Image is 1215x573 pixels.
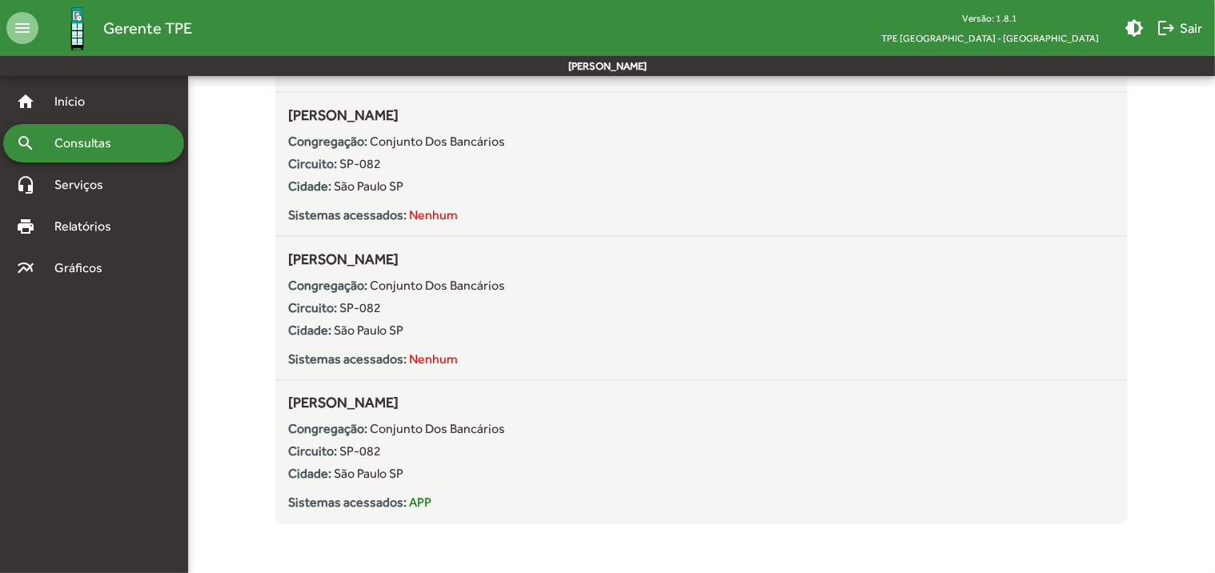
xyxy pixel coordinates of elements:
[288,250,399,267] span: [PERSON_NAME]
[1157,18,1176,38] mat-icon: logout
[45,175,125,194] span: Serviços
[334,323,403,338] span: São Paulo SP
[288,444,337,459] strong: Circuito:
[16,258,35,278] mat-icon: multiline_chart
[1150,14,1209,42] button: Sair
[6,12,38,44] mat-icon: menu
[409,207,458,222] span: Nenhum
[288,156,337,171] strong: Circuito:
[339,444,381,459] span: SP-082
[334,467,403,482] span: São Paulo SP
[334,178,403,194] span: São Paulo SP
[288,134,367,149] strong: Congregação:
[868,28,1112,48] span: TPE [GEOGRAPHIC_DATA] - [GEOGRAPHIC_DATA]
[16,175,35,194] mat-icon: headset_mic
[1157,14,1202,42] span: Sair
[288,278,367,293] strong: Congregação:
[45,258,124,278] span: Gráficos
[288,207,407,222] strong: Sistemas acessados:
[370,134,505,149] span: Conjunto Dos Bancários
[370,422,505,437] span: Conjunto Dos Bancários
[339,300,381,315] span: SP-082
[288,422,367,437] strong: Congregação:
[51,2,103,54] img: Logo
[288,323,331,338] strong: Cidade:
[45,92,108,111] span: Início
[288,395,399,411] span: [PERSON_NAME]
[16,92,35,111] mat-icon: home
[288,300,337,315] strong: Circuito:
[16,217,35,236] mat-icon: print
[288,495,407,511] strong: Sistemas acessados:
[288,351,407,367] strong: Sistemas acessados:
[339,156,381,171] span: SP-082
[45,134,132,153] span: Consultas
[38,2,192,54] a: Gerente TPE
[868,8,1112,28] div: Versão: 1.8.1
[45,217,132,236] span: Relatórios
[103,15,192,41] span: Gerente TPE
[288,106,399,123] span: [PERSON_NAME]
[16,134,35,153] mat-icon: search
[1125,18,1144,38] mat-icon: brightness_medium
[409,495,431,511] span: APP
[288,467,331,482] strong: Cidade:
[409,351,458,367] span: Nenhum
[370,278,505,293] span: Conjunto Dos Bancários
[288,178,331,194] strong: Cidade:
